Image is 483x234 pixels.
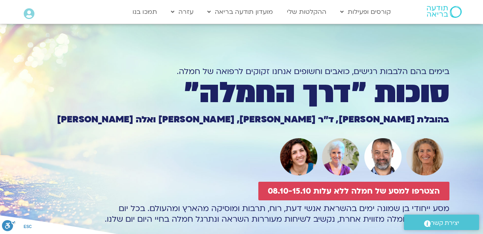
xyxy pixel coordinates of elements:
[129,4,161,19] a: תמכו בנו
[336,4,395,19] a: קורסים ופעילות
[258,182,449,200] a: הצטרפו למסע של חמלה ללא עלות 08.10-15.10
[34,203,449,224] p: מסע ייחודי בן שמונה ימים בהשראת אנשי דעת, רוח, תרבות ומוסיקה מהארץ ומהעולם. בכל יום נפגוש את החמל...
[34,66,449,77] h1: בימים בהם הלבבות רגישים, כואבים וחשופים אנחנו זקוקים לרפואה של חמלה.
[34,80,449,107] h1: סוכות ״דרך החמלה״
[203,4,277,19] a: מועדון תודעה בריאה
[268,186,440,196] span: הצטרפו למסע של חמלה ללא עלות 08.10-15.10
[404,215,479,230] a: יצירת קשר
[167,4,197,19] a: עזרה
[427,6,462,18] img: תודעה בריאה
[283,4,330,19] a: ההקלטות שלי
[431,218,459,228] span: יצירת קשר
[34,115,449,124] h1: בהובלת [PERSON_NAME], ד״ר [PERSON_NAME], [PERSON_NAME] ואלה [PERSON_NAME]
